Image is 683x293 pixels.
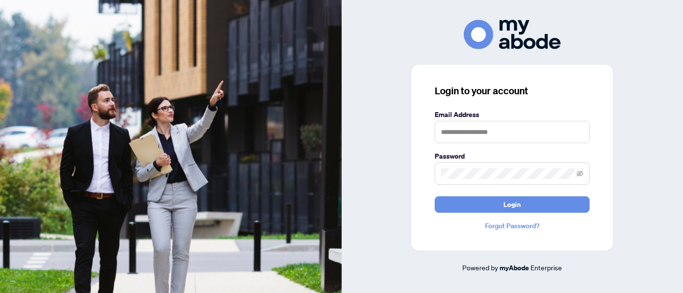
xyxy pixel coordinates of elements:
[435,220,590,231] a: Forgot Password?
[531,263,562,272] span: Enterprise
[435,84,590,98] h3: Login to your account
[435,109,590,120] label: Email Address
[462,263,498,272] span: Powered by
[500,263,529,273] a: myAbode
[503,197,521,212] span: Login
[435,151,590,161] label: Password
[577,170,583,177] span: eye-invisible
[464,20,561,49] img: ma-logo
[435,196,590,213] button: Login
